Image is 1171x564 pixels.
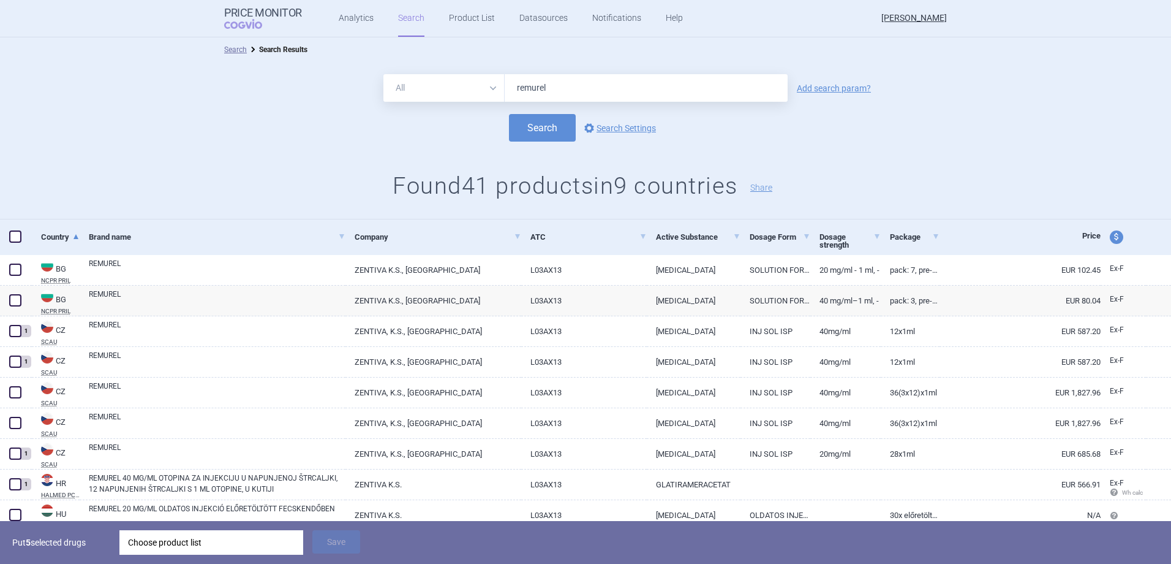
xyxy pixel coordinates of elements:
a: ZENTIVA K.S., [GEOGRAPHIC_DATA] [345,255,521,285]
a: REMUREL [89,381,345,403]
a: Ex-F [1101,321,1146,340]
a: 20MG/ML [810,439,881,469]
a: REMUREL 20 MG/ML OLDATOS INJEKCIÓ ELŐRETÖLTÖTT FECSKENDŐBEN [89,503,345,525]
a: ZENTIVA, K.S., [GEOGRAPHIC_DATA] [345,378,521,408]
a: L03AX13 [521,316,647,346]
span: Ex-factory price [1110,387,1124,395]
a: [MEDICAL_DATA] [647,500,740,530]
a: Pack: 3, Pre-filled syringe [881,286,939,316]
a: Ex-F [1101,260,1146,278]
a: INJ SOL ISP [740,408,811,438]
a: 40MG/ML [810,316,881,346]
div: 1 [20,448,31,460]
a: HUHU [32,503,80,529]
span: Ex-factory price [1110,448,1124,457]
abbr: HALMED PCL SUMMARY — List of medicines with an established maximum wholesale price published by t... [41,492,80,498]
li: Search [224,44,247,56]
span: Ex-factory price [1110,417,1124,426]
span: COGVIO [224,19,279,29]
a: EUR 102.45 [939,255,1101,285]
button: Save [312,530,360,554]
a: ZENTIVA K.S., [GEOGRAPHIC_DATA] [345,286,521,316]
a: CZCZSCAU [32,381,80,406]
span: Ex-factory price [1110,326,1124,334]
abbr: SCAU — List of reimbursed medicinal products published by the State Institute for Drug Control, C... [41,370,80,376]
a: Active Substance [656,222,740,252]
a: Ex-F [1101,352,1146,370]
a: Company [355,222,521,252]
img: Czech Republic [41,321,53,333]
img: Czech Republic [41,443,53,455]
a: Brand name [89,222,345,252]
span: Ex-factory price [1110,264,1124,273]
a: ZENTIVA, K.S., [GEOGRAPHIC_DATA] [345,316,521,346]
a: Add search param? [797,84,871,93]
a: [MEDICAL_DATA] [647,286,740,316]
a: Price MonitorCOGVIO [224,7,302,30]
abbr: NCPR PRIL — National Council on Prices and Reimbursement of Medicinal Products, Bulgaria. Registe... [41,278,80,284]
a: 40MG/ML [810,378,881,408]
a: HRHRHALMED PCL SUMMARY [32,473,80,498]
a: EUR 685.68 [939,439,1101,469]
a: L03AX13 [521,255,647,285]
a: REMUREL [89,319,345,341]
img: Hungary [41,505,53,517]
button: Search [509,114,576,142]
a: SOLUTION FOR INJECTION [740,286,811,316]
a: Ex-F [1101,444,1146,462]
a: CZCZSCAU [32,350,80,376]
a: BGBGNCPR PRIL [32,258,80,284]
a: CZCZSCAU [32,442,80,468]
a: 28X1ML [881,439,939,469]
a: REMUREL [89,350,345,372]
a: CZCZSCAU [32,319,80,345]
a: [MEDICAL_DATA] [647,347,740,377]
a: Ex-F [1101,383,1146,401]
a: [MEDICAL_DATA] [647,378,740,408]
abbr: SCAU — List of reimbursed medicinal products published by the State Institute for Drug Control, C... [41,431,80,437]
span: Wh calc [1110,489,1143,496]
a: Search [224,45,247,54]
span: Ex-factory price [1110,295,1124,303]
a: INJ SOL ISP [740,378,811,408]
a: [MEDICAL_DATA] [647,316,740,346]
a: 36(3X12)X1ML [881,408,939,438]
a: L03AX13 [521,286,647,316]
a: INJ SOL ISP [740,347,811,377]
span: Ex-factory price [1110,479,1124,487]
a: ZENTIVA K.S. [345,500,521,530]
a: Pack: 7, Pre-filled syringe [881,255,939,285]
a: L03AX13 [521,470,647,500]
a: REMUREL 40 MG/ML OTOPINA ZA INJEKCIJU U NAPUNJENOJ ŠTRCALJKI, 12 NAPUNJENIH ŠTRCALJKI S 1 ML OTOP... [89,473,345,495]
a: N/A [939,500,1101,530]
img: Croatia [41,474,53,486]
a: EUR 1,827.96 [939,408,1101,438]
a: L03AX13 [521,378,647,408]
a: EUR 587.20 [939,347,1101,377]
p: Put selected drugs [12,530,110,555]
a: 12X1ML [881,347,939,377]
a: REMUREL [89,411,345,433]
a: 40 mg/ml–1 ml, - [810,286,881,316]
a: 12X1ML [881,316,939,346]
a: 40MG/ML [810,408,881,438]
a: REMUREL [89,289,345,311]
img: Czech Republic [41,351,53,364]
a: ZENTIVA, K.S., [GEOGRAPHIC_DATA] [345,347,521,377]
a: [MEDICAL_DATA] [647,255,740,285]
a: EUR 80.04 [939,286,1101,316]
a: L03AX13 [521,408,647,438]
a: Ex-F Wh calc [1101,474,1146,503]
div: Choose product list [128,530,295,555]
a: OLDATOS INJEKCIÓ ELŐRETÖLTÖTT FECSKENDŐBEN [740,500,811,530]
span: Price [1082,231,1101,240]
span: Ex-factory price [1110,356,1124,365]
a: Ex-F [1101,413,1146,432]
a: 20 mg/ml - 1 ml, - [810,255,881,285]
img: Bulgaria [41,290,53,302]
a: ZENTIVA, K.S., [GEOGRAPHIC_DATA] [345,439,521,469]
li: Search Results [247,44,307,56]
strong: Price Monitor [224,7,302,19]
a: 36(3X12)X1ML [881,378,939,408]
abbr: SCAU — List of reimbursed medicinal products published by the State Institute for Drug Control, C... [41,462,80,468]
